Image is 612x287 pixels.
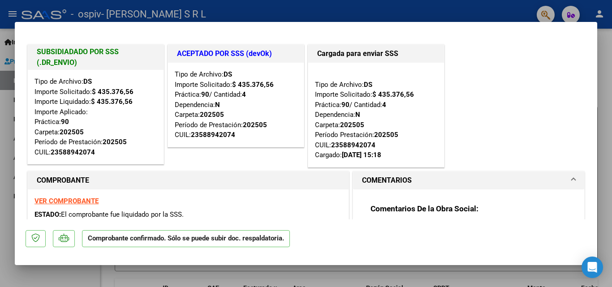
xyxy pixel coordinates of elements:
mat-expansion-panel-header: COMENTARIOS [353,171,584,189]
strong: 202505 [340,121,364,129]
strong: 90 [201,90,209,99]
div: Open Intercom Messenger [582,257,603,278]
div: 23588942074 [191,130,235,140]
div: COMENTARIOS [353,189,584,272]
strong: $ 435.376,56 [372,90,414,99]
strong: DS [224,70,232,78]
div: Tipo de Archivo: Importe Solicitado: Práctica: / Cantidad: Dependencia: Carpeta: Período Prestaci... [315,69,437,160]
strong: 4 [382,101,386,109]
div: 23588942074 [51,147,95,158]
strong: N [355,111,360,119]
span: ESTADO: [34,210,61,218]
strong: 202505 [60,128,84,136]
strong: $ 435.376,56 [91,98,133,106]
strong: 4 [242,90,246,99]
h1: COMENTARIOS [362,175,412,186]
strong: N [215,101,220,109]
a: VER COMPROBANTE [34,197,99,205]
strong: 202505 [103,138,127,146]
h1: ACEPTADO POR SSS (devOk) [177,48,295,59]
h1: Cargada para enviar SSS [317,48,435,59]
strong: 202505 [374,131,398,139]
div: Tipo de Archivo: Importe Solicitado: Práctica: / Cantidad: Dependencia: Carpeta: Período de Prest... [175,69,297,140]
strong: 202505 [243,121,267,129]
h1: SUBSIDIADADO POR SSS (.DR_ENVIO) [37,47,155,68]
div: 23588942074 [331,140,375,150]
strong: 90 [341,101,349,109]
span: El comprobante fue liquidado por la SSS. [61,210,184,218]
strong: 90 [61,118,69,126]
strong: $ 435.376,56 [92,88,134,96]
strong: 202505 [200,111,224,119]
strong: DS [83,77,92,86]
p: Comprobante confirmado. Sólo se puede subir doc. respaldatoria. [82,230,290,248]
strong: COMPROBANTE [37,176,89,184]
div: Tipo de Archivo: Importe Solicitado: Importe Liquidado: Importe Aplicado: Práctica: Carpeta: Perí... [34,77,157,157]
strong: [DATE] 15:18 [342,151,381,159]
strong: $ 435.376,56 [232,81,274,89]
strong: DS [364,81,372,89]
strong: Comentarios De la Obra Social: [371,204,478,213]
